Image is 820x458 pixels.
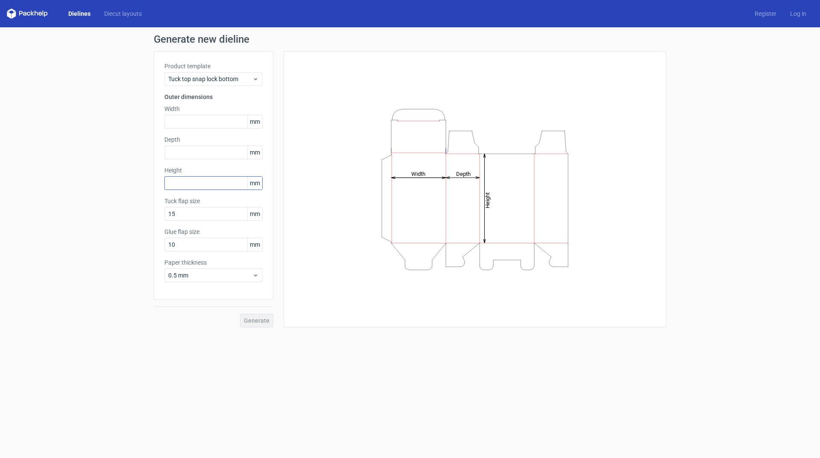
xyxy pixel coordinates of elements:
h3: Outer dimensions [164,93,263,101]
span: Tuck top snap lock bottom [168,75,252,83]
span: mm [247,115,262,128]
span: mm [247,207,262,220]
label: Product template [164,62,263,70]
a: Diecut layouts [97,9,149,18]
tspan: Width [411,170,425,177]
label: Tuck flap size [164,197,263,205]
span: mm [247,146,262,159]
span: 0.5 mm [168,271,252,280]
span: mm [247,238,262,251]
label: Paper thickness [164,258,263,267]
tspan: Height [484,192,491,208]
label: Glue flap size [164,228,263,236]
a: Dielines [61,9,97,18]
a: Log in [783,9,813,18]
label: Width [164,105,263,113]
tspan: Depth [456,170,471,177]
h1: Generate new dieline [154,34,666,44]
label: Depth [164,135,263,144]
label: Height [164,166,263,175]
span: mm [247,177,262,190]
a: Register [748,9,783,18]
